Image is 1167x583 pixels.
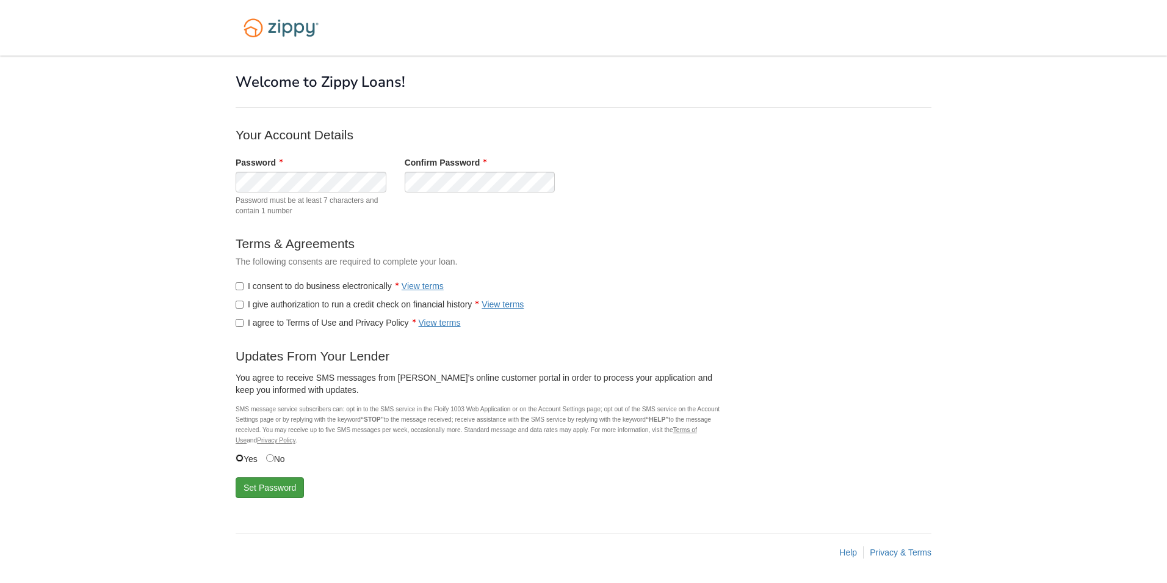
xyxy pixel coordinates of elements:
[482,299,524,309] a: View terms
[236,347,724,365] p: Updates From Your Lender
[870,548,931,557] a: Privacy & Terms
[236,196,386,216] span: Password must be at least 7 characters and contain 1 number
[236,372,724,401] div: You agree to receive SMS messages from [PERSON_NAME]'s online customer portal in order to process...
[236,317,461,329] label: I agree to Terms of Use and Privacy Policy
[236,235,724,252] p: Terms & Agreements
[419,318,461,328] a: View terms
[266,454,274,462] input: No
[236,319,244,327] input: I agree to Terms of Use and Privacy PolicyView terms
[236,452,258,465] label: Yes
[839,548,857,557] a: Help
[266,452,285,465] label: No
[236,126,724,144] p: Your Account Details
[236,255,724,268] p: The following consents are required to complete your loan.
[236,12,327,43] img: Logo
[236,477,304,498] button: Set Password
[236,156,283,169] label: Password
[405,172,555,193] input: Verify Password
[236,298,524,310] label: I give authorization to run a credit check on financial history
[236,406,720,444] small: SMS message service subscribers can: opt in to the SMS service in the Floify 1003 Web Application...
[361,416,384,423] b: “STOP”
[257,437,295,444] a: Privacy Policy
[646,416,668,423] b: “HELP”
[236,427,697,444] a: Terms of Use
[236,301,244,309] input: I give authorization to run a credit check on financial historyView terms
[402,281,444,291] a: View terms
[236,280,444,292] label: I consent to do business electronically
[405,156,487,169] label: Confirm Password
[236,74,931,90] h1: Welcome to Zippy Loans!
[236,454,244,462] input: Yes
[236,282,244,290] input: I consent to do business electronicallyView terms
